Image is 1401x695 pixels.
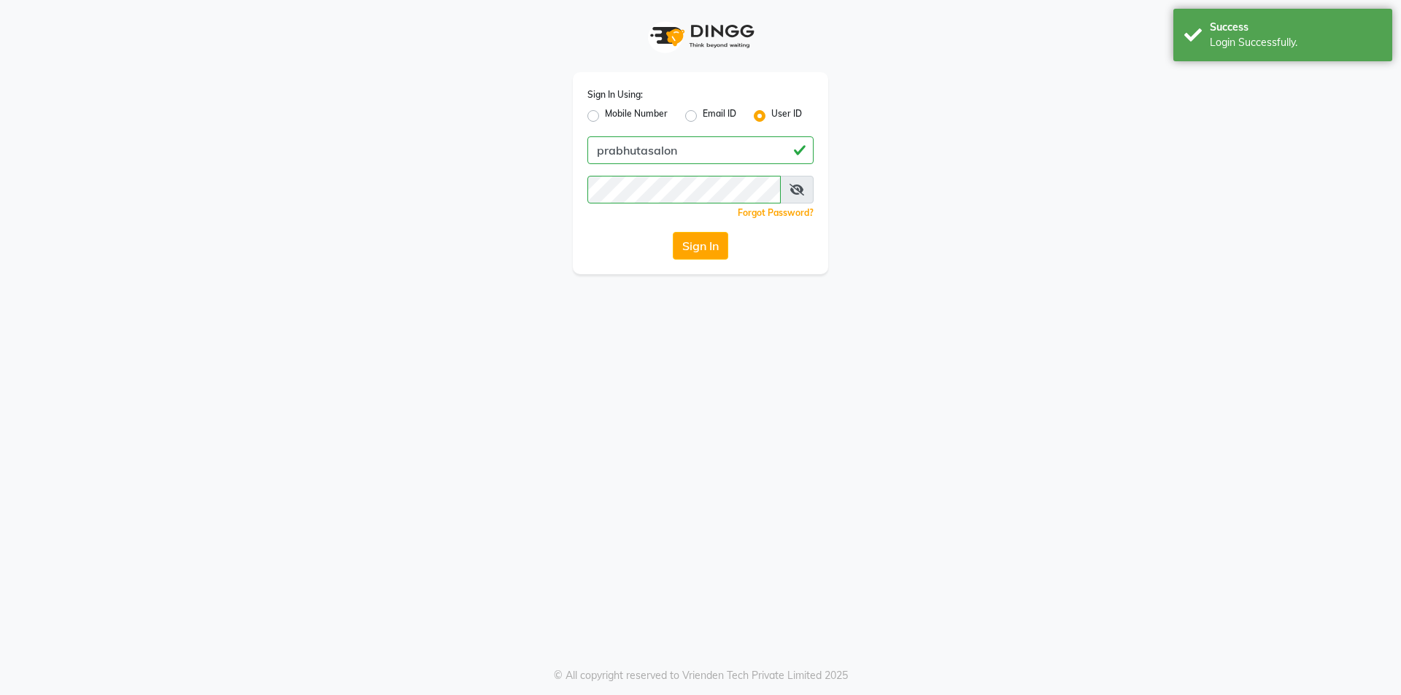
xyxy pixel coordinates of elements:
label: User ID [771,107,802,125]
label: Sign In Using: [587,88,643,101]
input: Username [587,136,814,164]
button: Sign In [673,232,728,260]
div: Success [1210,20,1381,35]
img: logo1.svg [642,15,759,58]
label: Mobile Number [605,107,668,125]
div: Login Successfully. [1210,35,1381,50]
label: Email ID [703,107,736,125]
input: Username [587,176,781,203]
a: Forgot Password? [738,207,814,218]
